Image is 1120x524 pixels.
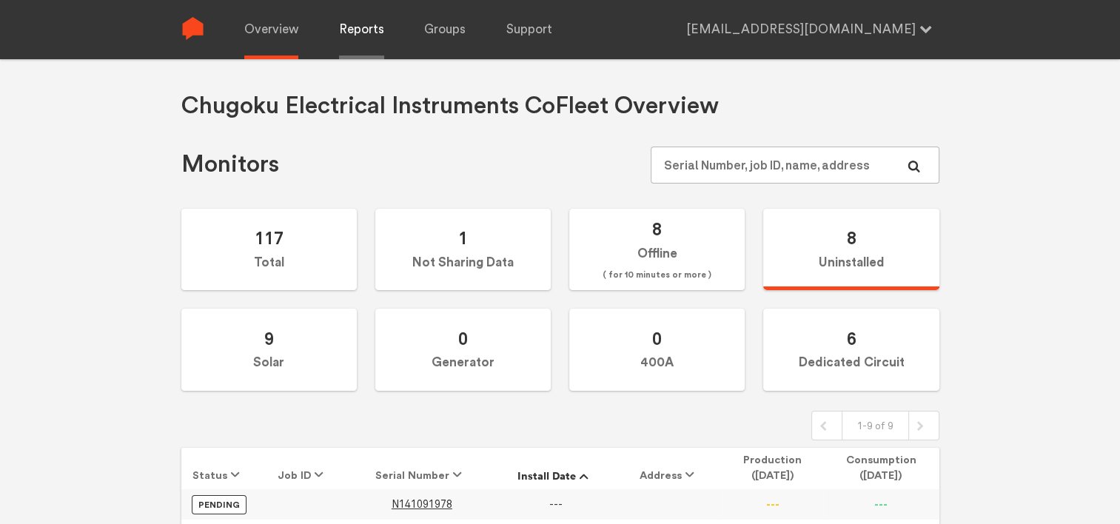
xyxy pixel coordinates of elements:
th: Status [181,448,258,489]
label: Solar [181,309,357,391]
span: --- [549,498,563,511]
span: N141091978 [392,498,452,511]
th: Install Date [494,448,618,489]
span: 8 [652,218,662,240]
th: Production ([DATE]) [722,448,822,489]
h1: Monitors [181,150,279,180]
h1: Chugoku Electrical Instruments Co Fleet Overview [181,91,719,121]
span: 117 [255,227,284,249]
th: Serial Number [349,448,494,489]
span: 9 [264,328,274,349]
span: 0 [652,328,662,349]
span: 1 [458,227,468,249]
label: Offline [569,209,745,291]
label: Generator [375,309,551,391]
input: Serial Number, job ID, name, address [651,147,939,184]
span: 6 [846,328,856,349]
label: Total [181,209,357,291]
div: 1-9 of 9 [842,412,909,440]
label: Uninstalled [763,209,939,291]
label: Not Sharing Data [375,209,551,291]
th: Address [618,448,722,489]
label: 400A [569,309,745,391]
img: Sense Logo [181,17,204,40]
span: ( for 10 minutes or more ) [603,266,711,284]
td: --- [722,489,822,519]
a: N141091978 [392,499,452,510]
th: Consumption ([DATE]) [823,448,939,489]
label: Pending [192,495,247,514]
label: Dedicated Circuit [763,309,939,391]
span: 8 [846,227,856,249]
span: 0 [458,328,468,349]
td: --- [823,489,939,519]
th: Job ID [257,448,349,489]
